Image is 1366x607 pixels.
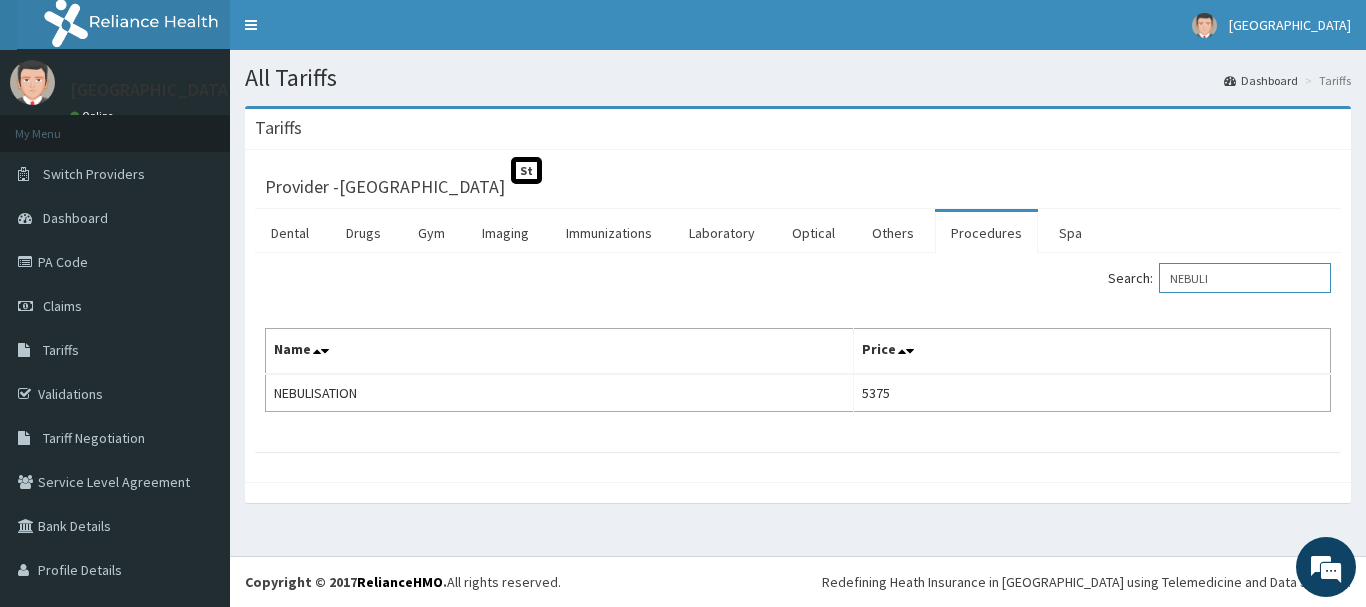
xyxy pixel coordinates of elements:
[466,212,545,254] a: Imaging
[43,297,82,315] span: Claims
[673,212,771,254] a: Laboratory
[43,341,79,359] span: Tariffs
[511,157,542,184] span: St
[255,119,302,137] h3: Tariffs
[10,399,381,469] textarea: Type your message and hit 'Enter'
[43,209,108,227] span: Dashboard
[1108,263,1331,293] label: Search:
[245,573,447,591] strong: Copyright © 2017 .
[70,81,235,99] p: [GEOGRAPHIC_DATA]
[245,65,1351,91] h1: All Tariffs
[1229,16,1351,34] span: [GEOGRAPHIC_DATA]
[1300,72,1351,89] li: Tariffs
[266,374,854,412] td: NEBULISATION
[1192,13,1217,38] img: User Image
[104,112,336,138] div: Chat with us now
[854,329,1331,375] th: Price
[776,212,851,254] a: Optical
[37,100,81,150] img: d_794563401_company_1708531726252_794563401
[43,165,145,183] span: Switch Providers
[550,212,668,254] a: Immunizations
[43,429,145,447] span: Tariff Negotiation
[70,109,118,123] a: Online
[265,178,505,196] h3: Provider - [GEOGRAPHIC_DATA]
[328,10,376,58] div: Minimize live chat window
[1043,212,1098,254] a: Spa
[230,556,1366,607] footer: All rights reserved.
[255,212,325,254] a: Dental
[1224,72,1298,89] a: Dashboard
[357,573,443,591] a: RelianceHMO
[402,212,461,254] a: Gym
[854,374,1331,412] td: 5375
[330,212,397,254] a: Drugs
[10,60,55,105] img: User Image
[266,329,854,375] th: Name
[822,572,1351,592] div: Redefining Heath Insurance in [GEOGRAPHIC_DATA] using Telemedicine and Data Science!
[935,212,1038,254] a: Procedures
[1159,263,1331,293] input: Search:
[856,212,930,254] a: Others
[116,178,276,380] span: We're online!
